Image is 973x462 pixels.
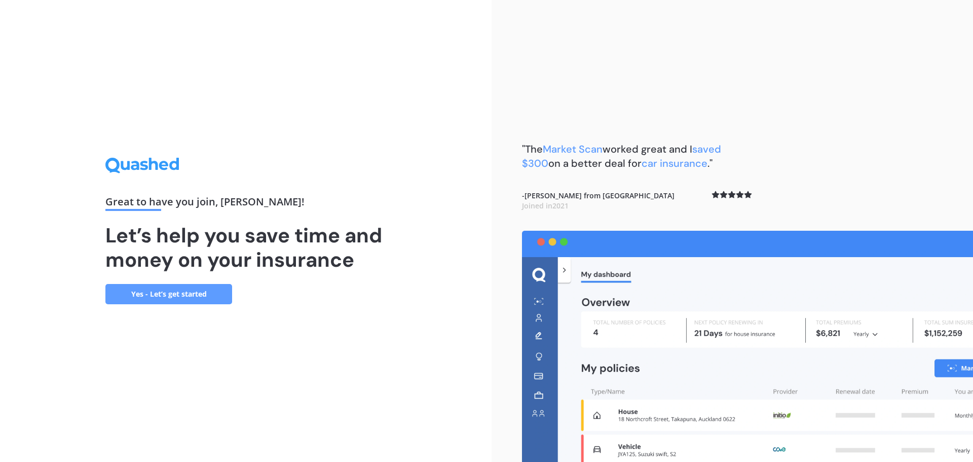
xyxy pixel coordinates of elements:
[642,157,707,170] span: car insurance
[522,201,569,210] span: Joined in 2021
[522,143,721,170] b: "The worked great and I on a better deal for ."
[543,143,603,156] span: Market Scan
[522,143,721,170] span: saved $300
[522,231,973,462] img: dashboard.webp
[105,223,386,272] h1: Let’s help you save time and money on your insurance
[522,191,675,210] b: - [PERSON_NAME] from [GEOGRAPHIC_DATA]
[105,284,232,304] a: Yes - Let’s get started
[105,197,386,211] div: Great to have you join , [PERSON_NAME] !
